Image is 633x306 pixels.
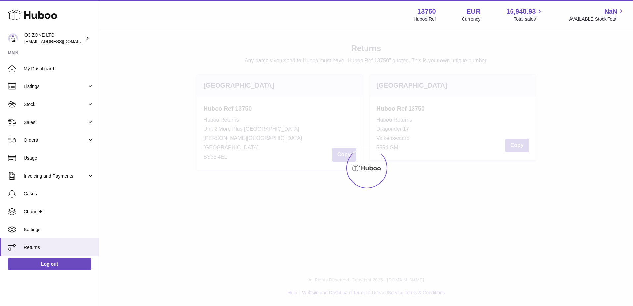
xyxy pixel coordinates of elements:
[604,7,617,16] span: NaN
[24,227,94,233] span: Settings
[24,101,87,108] span: Stock
[417,7,436,16] strong: 13750
[569,7,625,22] a: NaN AVAILABLE Stock Total
[506,7,536,16] span: 16,948.93
[466,7,480,16] strong: EUR
[24,83,87,90] span: Listings
[24,119,87,126] span: Sales
[24,32,84,45] div: O3 ZONE LTD
[462,16,481,22] div: Currency
[8,33,18,43] img: hello@o3zoneltd.co.uk
[8,258,91,270] a: Log out
[24,39,97,44] span: [EMAIL_ADDRESS][DOMAIN_NAME]
[24,155,94,161] span: Usage
[24,137,87,143] span: Orders
[24,173,87,179] span: Invoicing and Payments
[569,16,625,22] span: AVAILABLE Stock Total
[514,16,543,22] span: Total sales
[24,191,94,197] span: Cases
[506,7,543,22] a: 16,948.93 Total sales
[24,244,94,251] span: Returns
[24,209,94,215] span: Channels
[24,66,94,72] span: My Dashboard
[414,16,436,22] div: Huboo Ref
